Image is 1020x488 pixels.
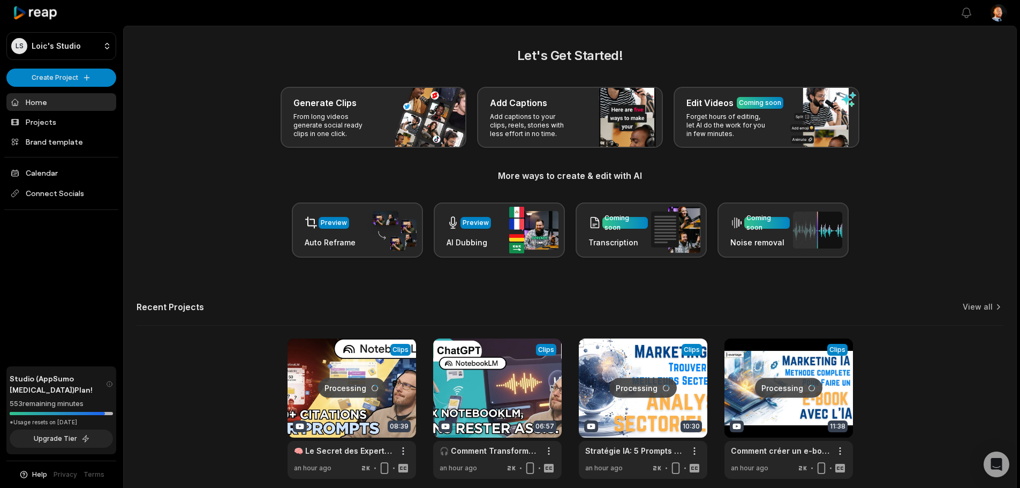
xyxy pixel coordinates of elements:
p: Forget hours of editing, let AI do the work for you in few minutes. [686,112,769,138]
p: From long videos generate social ready clips in one click. [293,112,376,138]
button: Upgrade Tier [10,430,113,448]
h2: Recent Projects [137,302,204,312]
span: Studio (AppSumo [MEDICAL_DATA]) Plan! [10,373,106,395]
button: Create Project [6,69,116,87]
div: Coming soon [739,98,781,108]
h3: Noise removal [730,237,790,248]
a: Calendar [6,164,116,182]
div: Coming soon [746,213,788,232]
a: 🧠 Le Secret des Experts : Organisation Optimale pour NotebookLM [294,445,392,456]
a: Projects [6,113,116,131]
div: Preview [321,218,347,228]
a: View all [963,302,993,312]
span: Connect Socials [6,184,116,203]
h2: Let's Get Started! [137,46,1003,65]
a: Privacy [54,470,77,479]
a: Comment créer un e-book professionnel avec l’IA (Notebook LM + Manus) [731,445,829,456]
div: Preview [463,218,489,228]
h3: More ways to create & edit with AI [137,169,1003,182]
a: Stratégie IA: 5 Prompts Dynamiques pour une Étude de [PERSON_NAME] [585,445,684,456]
img: transcription.png [651,207,700,253]
h3: Edit Videos [686,96,734,109]
div: LS [11,38,27,54]
h3: AI Dubbing [447,237,491,248]
p: Loic's Studio [32,41,81,51]
div: Open Intercom Messenger [984,452,1009,477]
div: Coming soon [605,213,646,232]
h3: Add Captions [490,96,547,109]
a: Home [6,93,116,111]
h3: Generate Clips [293,96,357,109]
img: noise_removal.png [793,212,842,249]
img: ai_dubbing.png [509,207,558,253]
a: 🎧 Comment Transformer NotebookLM en Podcast Contrôlé et Efficace [440,445,538,456]
h3: Transcription [588,237,648,248]
div: *Usage resets on [DATE] [10,418,113,426]
span: Help [32,470,47,479]
h3: Auto Reframe [305,237,356,248]
button: Help [19,470,47,479]
div: 553 remaining minutes [10,399,113,409]
img: auto_reframe.png [367,209,417,251]
a: Terms [84,470,104,479]
p: Add captions to your clips, reels, stories with less effort in no time. [490,112,573,138]
a: Brand template [6,133,116,151]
